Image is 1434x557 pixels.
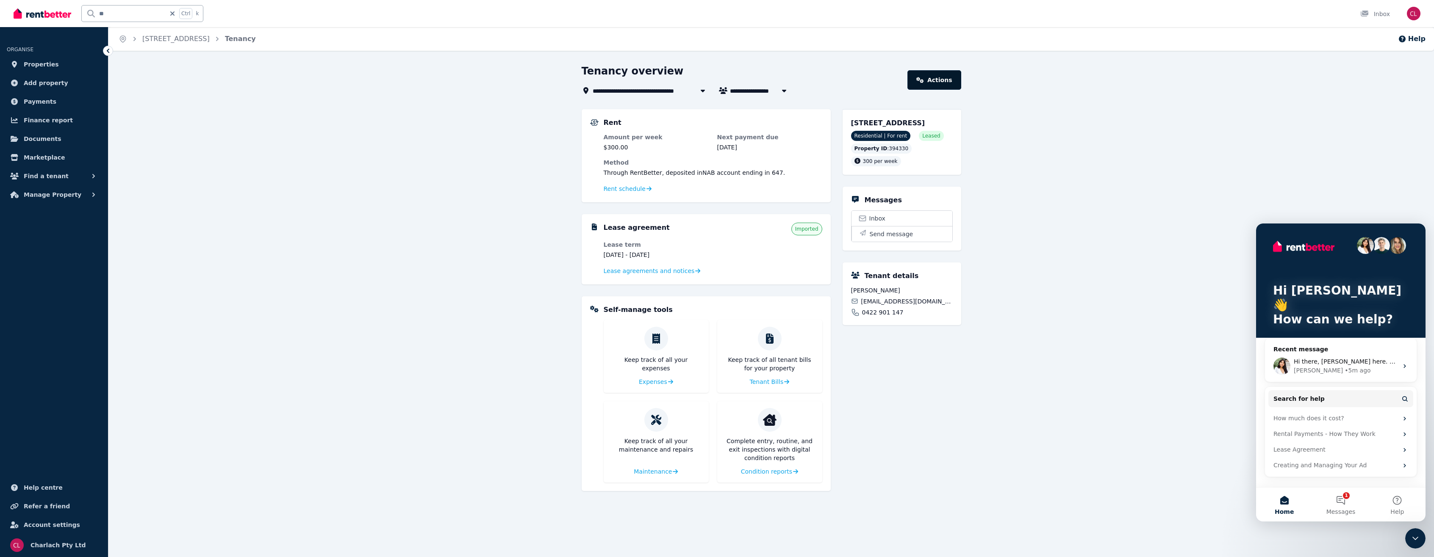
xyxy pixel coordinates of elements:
[604,223,670,233] h5: Lease agreement
[604,158,822,167] dt: Method
[196,10,199,17] span: k
[1256,223,1426,521] iframe: Intercom live chat
[1398,34,1426,44] button: Help
[12,203,157,218] div: Rental Payments - How They Work
[750,378,790,386] a: Tenant Bills
[12,167,157,184] button: Search for help
[604,185,646,193] span: Rent schedule
[865,271,919,281] h5: Tenant details
[38,135,266,141] span: Hi there, [PERSON_NAME] here. Can I have the tenant's new phone number?
[1360,10,1390,18] div: Inbox
[604,143,709,152] dd: $300.00
[634,467,678,476] a: Maintenance
[604,251,709,259] dd: [DATE] - [DATE]
[7,56,101,73] a: Properties
[852,211,952,226] a: Inbox
[12,218,157,234] div: Lease Agreement
[854,145,888,152] span: Property ID
[634,467,672,476] span: Maintenance
[7,149,101,166] a: Marketplace
[108,27,266,51] nav: Breadcrumb
[604,169,785,176] span: Through RentBetter , deposited in NAB account ending in 647 .
[24,59,59,69] span: Properties
[865,195,902,205] h5: Messages
[724,437,815,462] p: Complete entry, routine, and exit inspections with digital condition reports
[38,143,87,152] div: [PERSON_NAME]
[604,118,621,128] h5: Rent
[225,35,256,43] a: Tenancy
[24,152,65,163] span: Marketplace
[17,237,142,246] div: Creating and Managing Your Ad
[863,158,898,164] span: 300 per week
[639,378,667,386] span: Expenses
[604,267,695,275] span: Lease agreements and notices
[590,119,599,126] img: Rental Payments
[604,305,673,315] h5: Self-manage tools
[7,516,101,533] a: Account settings
[7,47,33,52] span: ORGANISE
[134,285,148,291] span: Help
[24,78,68,88] span: Add property
[750,378,784,386] span: Tenant Bills
[869,214,885,223] span: Inbox
[24,501,70,511] span: Refer a friend
[1407,7,1420,20] img: Charlach Pty Ltd
[851,119,925,127] span: [STREET_ADDRESS]
[861,297,952,306] span: [EMAIL_ADDRESS][DOMAIN_NAME]
[24,483,63,493] span: Help centre
[17,171,69,180] span: Search for help
[604,267,701,275] a: Lease agreements and notices
[7,130,101,147] a: Documents
[724,356,815,372] p: Keep track of all tenant bills for your property
[610,356,702,372] p: Keep track of all your expenses
[851,286,953,295] span: [PERSON_NAME]
[870,230,913,238] span: Send message
[12,234,157,250] div: Creating and Managing Your Ad
[24,134,61,144] span: Documents
[56,264,113,298] button: Messages
[862,308,904,317] span: 0422 901 147
[10,538,24,552] img: Charlach Pty Ltd
[24,115,73,125] span: Finance report
[907,70,961,90] a: Actions
[19,285,38,291] span: Home
[610,437,702,454] p: Keep track of all your maintenance and repairs
[852,226,952,242] button: Send message
[1405,528,1426,549] iframe: Intercom live chat
[179,8,192,19] span: Ctrl
[604,240,709,249] dt: Lease term
[763,413,777,427] img: Condition reports
[113,264,169,298] button: Help
[922,132,940,139] span: Leased
[741,467,799,476] a: Condition reports
[17,206,142,215] div: Rental Payments - How They Work
[851,143,912,154] div: : 394330
[7,74,101,91] a: Add property
[24,97,56,107] span: Payments
[24,520,80,530] span: Account settings
[17,190,142,199] div: How much does it cost?
[7,93,101,110] a: Payments
[142,35,210,43] a: [STREET_ADDRESS]
[717,133,822,141] dt: Next payment due
[24,190,81,200] span: Manage Property
[604,185,652,193] a: Rent schedule
[717,143,822,152] dd: [DATE]
[31,540,86,550] span: Charlach Pty Ltd
[14,7,71,20] img: RentBetter
[795,226,818,232] span: Imported
[17,222,142,231] div: Lease Agreement
[7,168,101,185] button: Find a tenant
[582,64,684,78] h1: Tenancy overview
[7,479,101,496] a: Help centre
[12,187,157,203] div: How much does it cost?
[639,378,673,386] a: Expenses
